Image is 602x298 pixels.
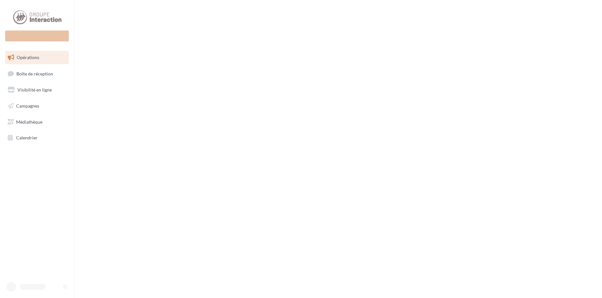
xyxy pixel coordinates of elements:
[16,71,53,76] span: Boîte de réception
[4,83,70,97] a: Visibilité en ligne
[4,67,70,81] a: Boîte de réception
[5,31,69,41] div: Nouvelle campagne
[4,115,70,129] a: Médiathèque
[16,103,39,109] span: Campagnes
[17,55,39,60] span: Opérations
[4,131,70,145] a: Calendrier
[4,51,70,64] a: Opérations
[16,119,42,124] span: Médiathèque
[17,87,52,92] span: Visibilité en ligne
[16,135,38,140] span: Calendrier
[4,99,70,113] a: Campagnes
